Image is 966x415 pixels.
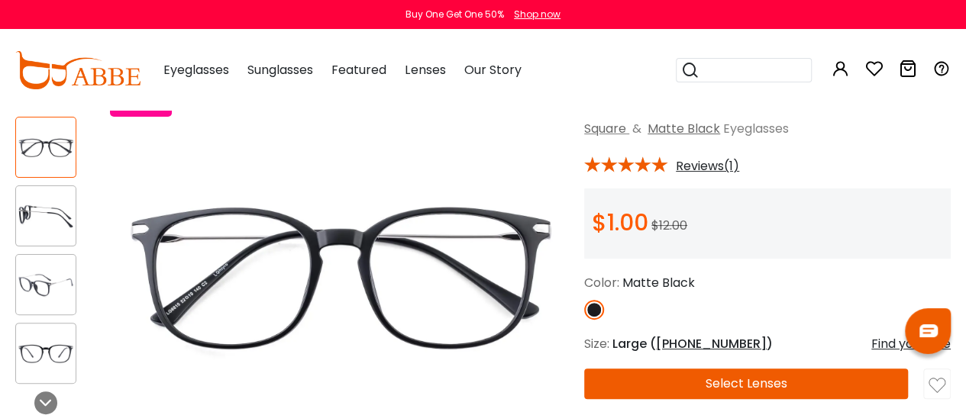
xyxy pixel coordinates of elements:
[584,120,626,137] a: Square
[16,339,76,368] img: Mercier Matte-black Plastic Eyeglasses , UniversalBridgeFit Frames from ABBE Glasses
[16,270,76,300] img: Mercier Matte-black Plastic Eyeglasses , UniversalBridgeFit Frames from ABBE Glasses
[871,335,951,353] div: Find your size
[464,61,521,79] span: Our Story
[247,61,313,79] span: Sunglasses
[592,206,648,239] span: $1.00
[648,120,720,137] a: Matte Black
[405,61,445,79] span: Lenses
[584,86,951,114] h1: Mercier
[584,335,609,352] span: Size:
[629,120,645,137] span: &
[622,274,695,291] span: Matte Black
[15,51,141,89] img: abbeglasses.com
[514,8,561,21] div: Shop now
[929,377,945,394] img: like
[919,324,938,337] img: chat
[163,61,229,79] span: Eyeglasses
[723,120,789,137] span: Eyeglasses
[612,335,773,352] span: Large ( )
[506,8,561,21] a: Shop now
[656,335,767,352] span: [PHONE_NUMBER]
[651,217,687,234] span: $12.00
[584,274,619,291] span: Color:
[331,61,386,79] span: Featured
[16,133,76,162] img: Mercier Matte-black Plastic Eyeglasses , UniversalBridgeFit Frames from ABBE Glasses
[405,8,504,21] div: Buy One Get One 50%
[584,368,908,399] button: Select Lenses
[676,159,739,173] span: Reviews(1)
[16,201,76,231] img: Mercier Matte-black Plastic Eyeglasses , UniversalBridgeFit Frames from ABBE Glasses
